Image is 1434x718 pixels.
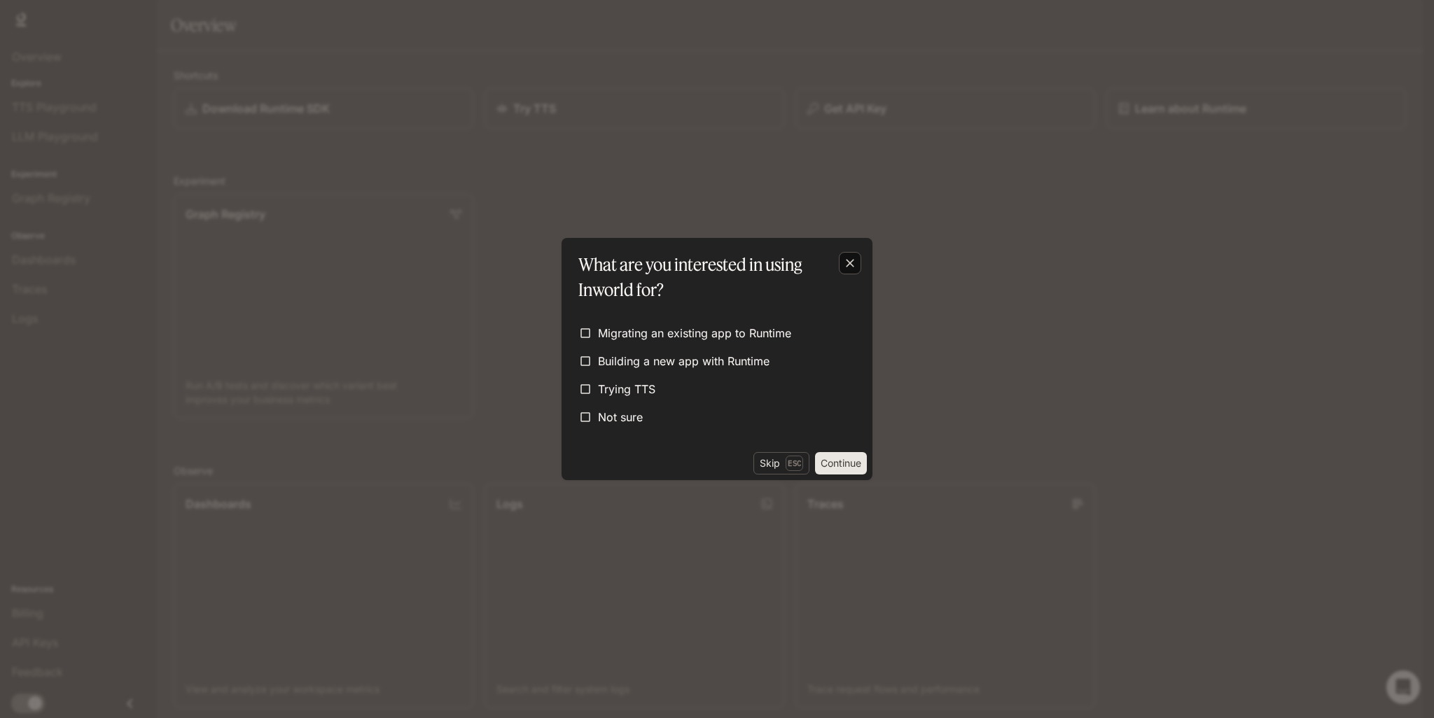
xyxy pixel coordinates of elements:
p: What are you interested in using Inworld for? [578,252,850,302]
span: Building a new app with Runtime [598,353,770,369]
span: Migrating an existing app to Runtime [598,325,791,342]
button: SkipEsc [753,452,809,474]
span: Not sure [598,409,643,425]
p: Esc [786,456,803,471]
button: Continue [815,452,867,474]
span: Trying TTS [598,381,655,397]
